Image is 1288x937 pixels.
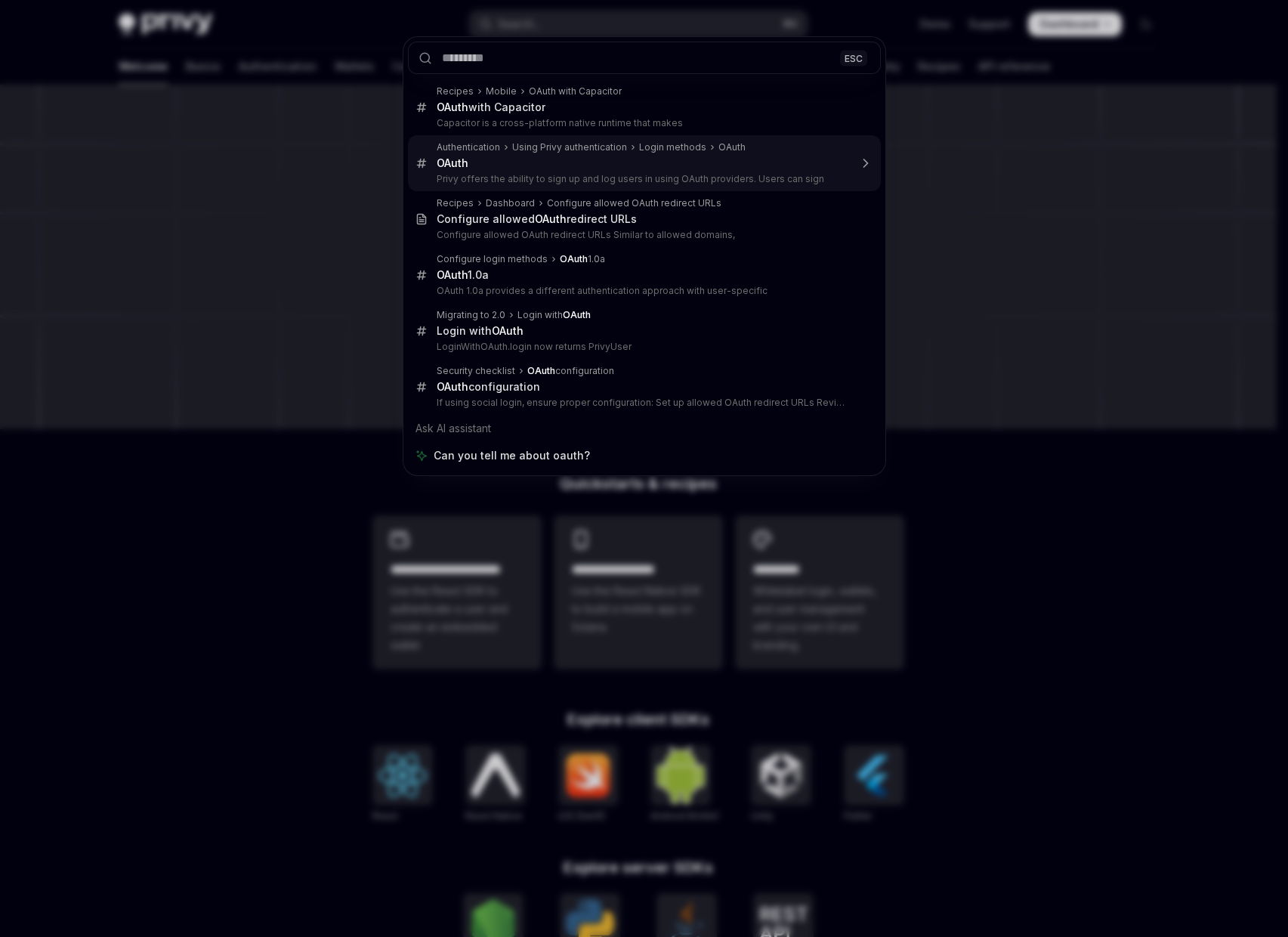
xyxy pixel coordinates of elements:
[437,341,849,353] p: LoginWithOAuth.login now returns PrivyUser
[718,141,746,153] div: OAuth
[408,415,881,442] div: Ask AI assistant
[437,141,500,153] div: Authentication
[437,397,849,409] p: If using social login, ensure proper configuration: Set up allowed OAuth redirect URLs Review
[437,380,468,393] b: OAuth
[437,268,489,282] div: 1.0a
[560,253,605,265] div: 1.0a
[563,309,591,320] b: OAuth
[437,101,545,114] div: with Capacitor
[437,324,524,338] div: Login with
[437,253,548,265] div: Configure login methods
[437,101,468,113] b: OAuth
[535,212,567,225] b: OAuth
[437,285,849,297] p: OAuth 1.0a provides a different authentication approach with user-specific
[437,156,468,169] b: OAuth
[437,212,637,226] div: Configure allowed redirect URLs
[437,365,515,377] div: Security checklist
[437,309,505,321] div: Migrating to 2.0
[437,117,849,129] p: Capacitor is a cross-platform native runtime that makes
[492,324,524,337] b: OAuth
[437,268,468,281] b: OAuth
[840,50,867,66] div: ESC
[437,85,474,97] div: Recipes
[486,197,535,209] div: Dashboard
[527,365,614,377] div: configuration
[486,85,517,97] div: Mobile
[560,253,588,264] b: OAuth
[527,365,555,376] b: OAuth
[639,141,706,153] div: Login methods
[437,173,849,185] p: Privy offers the ability to sign up and log users in using OAuth providers. Users can sign
[434,448,590,463] span: Can you tell me about oauth?
[517,309,591,321] div: Login with
[512,141,627,153] div: Using Privy authentication
[437,229,849,241] p: Configure allowed OAuth redirect URLs Similar to allowed domains,
[437,197,474,209] div: Recipes
[437,380,540,394] div: configuration
[529,85,622,97] div: OAuth with Capacitor
[547,197,721,209] div: Configure allowed OAuth redirect URLs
